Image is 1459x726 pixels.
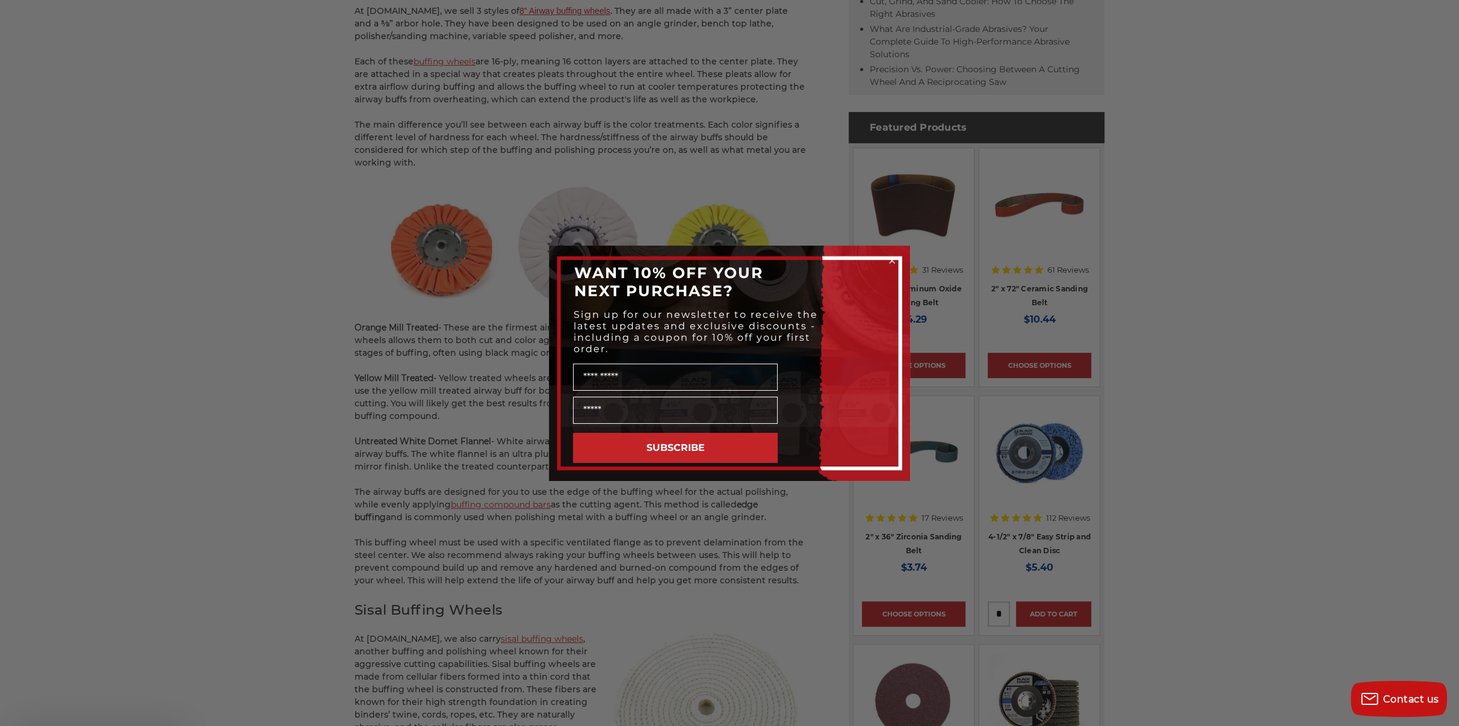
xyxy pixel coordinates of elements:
[886,255,898,267] button: Close dialog
[574,309,818,355] span: Sign up for our newsletter to receive the latest updates and exclusive discounts - including a co...
[1383,693,1439,705] span: Contact us
[574,264,763,300] span: WANT 10% OFF YOUR NEXT PURCHASE?
[1351,681,1447,717] button: Contact us
[573,397,778,424] input: Email
[573,433,778,463] button: SUBSCRIBE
